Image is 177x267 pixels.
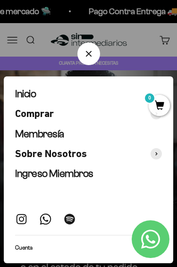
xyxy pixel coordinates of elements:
[15,243,33,252] a: Cuenta
[63,213,76,225] a: Síguenos en Spotify
[15,88,162,100] a: Inicio
[15,213,28,225] a: Síguenos en Instagram
[15,128,162,140] a: Membresía
[144,92,155,104] mark: 0
[15,108,162,120] button: Comprar
[15,128,64,140] span: Membresía
[15,108,54,120] span: Comprar
[15,167,162,180] a: Ingreso Miembros
[15,148,162,160] button: Sobre Nosotros
[15,148,87,160] span: Sobre Nosotros
[15,88,36,100] span: Inicio
[39,213,52,225] a: Síguenos en WhatsApp
[149,101,170,111] a: 0
[15,167,93,179] span: Ingreso Miembros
